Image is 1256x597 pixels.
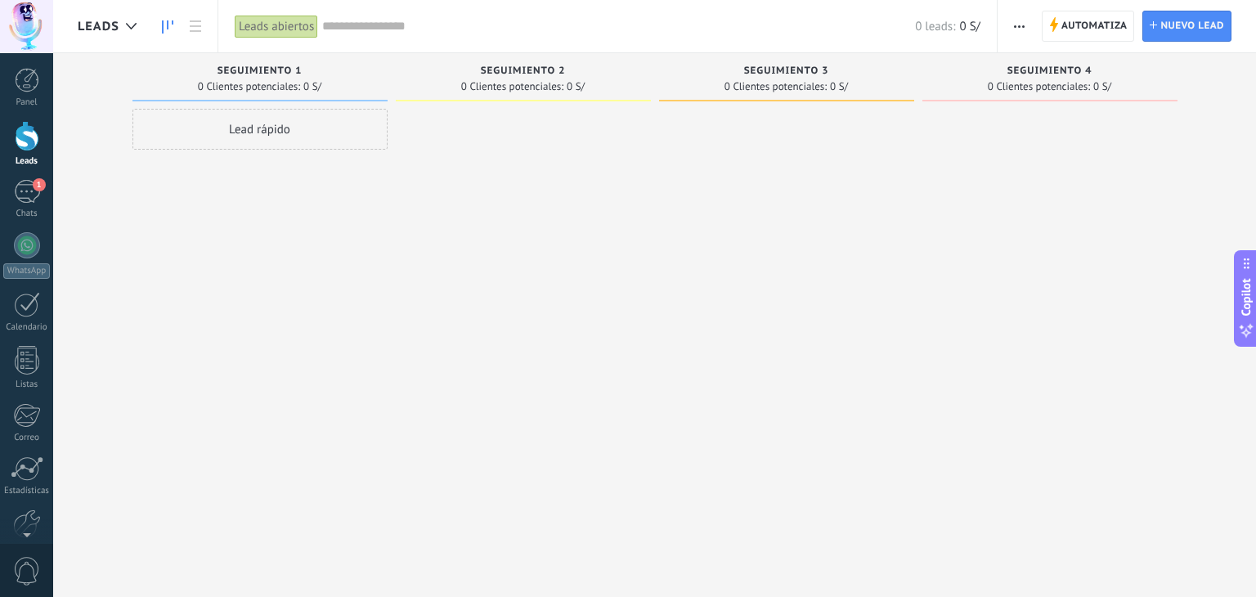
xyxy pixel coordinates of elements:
div: SEGUIMIENTO 4 [931,65,1169,79]
div: SEGUIMIENTO 2 [404,65,643,79]
div: Calendario [3,322,51,333]
div: SEGUIMIENTO 3 [667,65,906,79]
a: Lista [182,11,209,43]
button: Más [1007,11,1031,42]
span: 0 S/ [567,82,585,92]
span: 0 S/ [830,82,848,92]
div: SEGUIMIENTO 1 [141,65,379,79]
div: Estadísticas [3,486,51,496]
span: Leads [78,19,119,34]
span: 0 S/ [1093,82,1111,92]
div: Correo [3,433,51,443]
span: SEGUIMIENTO 2 [481,65,566,77]
span: Copilot [1238,279,1254,316]
div: WhatsApp [3,263,50,279]
div: Leads abiertos [235,15,318,38]
a: Automatiza [1042,11,1135,42]
span: 0 Clientes potenciales: [988,82,1090,92]
span: 0 S/ [959,19,980,34]
span: SEGUIMIENTO 1 [218,65,303,77]
a: Nuevo lead [1142,11,1231,42]
span: 1 [33,178,46,191]
span: 0 Clientes potenciales: [724,82,827,92]
span: 0 S/ [303,82,321,92]
span: 0 leads: [915,19,955,34]
span: SEGUIMIENTO 3 [744,65,829,77]
div: Listas [3,379,51,390]
a: Leads [154,11,182,43]
div: Chats [3,209,51,219]
span: 0 Clientes potenciales: [198,82,300,92]
span: 0 Clientes potenciales: [461,82,563,92]
div: Lead rápido [132,109,388,150]
div: Leads [3,156,51,167]
div: Panel [3,97,51,108]
span: Automatiza [1061,11,1128,41]
span: Nuevo lead [1160,11,1224,41]
span: SEGUIMIENTO 4 [1007,65,1092,77]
